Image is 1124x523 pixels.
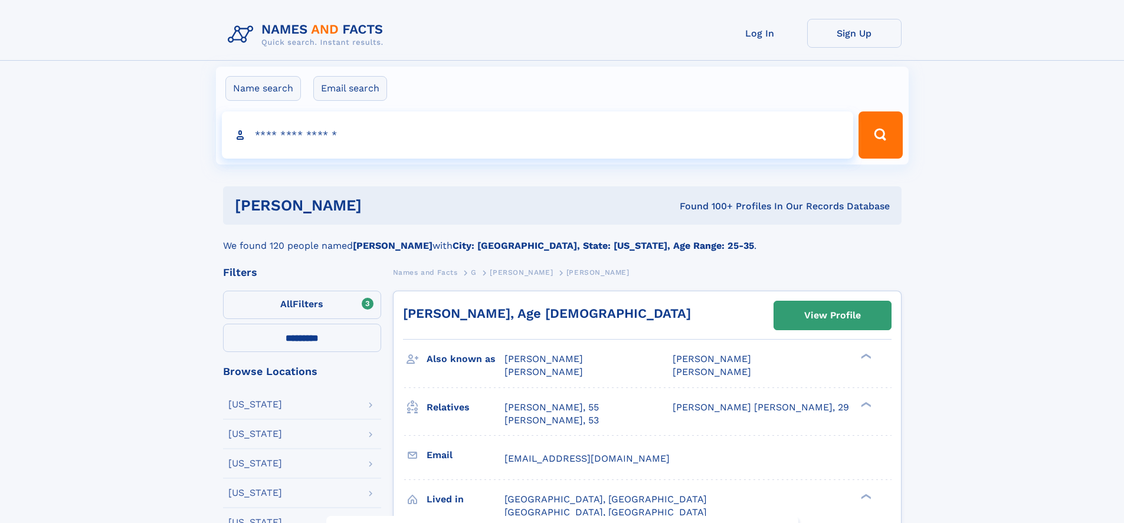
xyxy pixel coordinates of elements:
[427,445,504,465] h3: Email
[471,265,477,279] a: G
[673,366,751,377] span: [PERSON_NAME]
[222,111,854,159] input: search input
[520,200,890,213] div: Found 100+ Profiles In Our Records Database
[504,353,583,364] span: [PERSON_NAME]
[673,401,849,414] a: [PERSON_NAME] [PERSON_NAME], 29
[427,397,504,417] h3: Relatives
[858,400,872,408] div: ❯
[504,366,583,377] span: [PERSON_NAME]
[774,301,891,330] a: View Profile
[313,76,387,101] label: Email search
[858,111,902,159] button: Search Button
[223,267,381,278] div: Filters
[223,366,381,377] div: Browse Locations
[403,306,691,321] a: [PERSON_NAME], Age [DEMOGRAPHIC_DATA]
[228,429,282,439] div: [US_STATE]
[453,240,754,251] b: City: [GEOGRAPHIC_DATA], State: [US_STATE], Age Range: 25-35
[393,265,458,279] a: Names and Facts
[228,459,282,468] div: [US_STATE]
[504,414,599,427] a: [PERSON_NAME], 53
[228,400,282,409] div: [US_STATE]
[223,225,902,253] div: We found 120 people named with .
[504,453,670,464] span: [EMAIL_ADDRESS][DOMAIN_NAME]
[427,489,504,509] h3: Lived in
[490,265,553,279] a: [PERSON_NAME]
[228,488,282,498] div: [US_STATE]
[490,268,553,277] span: [PERSON_NAME]
[804,302,861,329] div: View Profile
[504,494,707,505] span: [GEOGRAPHIC_DATA], [GEOGRAPHIC_DATA]
[504,506,707,518] span: [GEOGRAPHIC_DATA], [GEOGRAPHIC_DATA]
[223,291,381,319] label: Filters
[280,298,293,310] span: All
[713,19,807,48] a: Log In
[427,349,504,369] h3: Also known as
[353,240,432,251] b: [PERSON_NAME]
[566,268,630,277] span: [PERSON_NAME]
[673,353,751,364] span: [PERSON_NAME]
[471,268,477,277] span: G
[504,401,599,414] a: [PERSON_NAME], 55
[858,353,872,360] div: ❯
[807,19,902,48] a: Sign Up
[225,76,301,101] label: Name search
[235,198,521,213] h1: [PERSON_NAME]
[223,19,393,51] img: Logo Names and Facts
[858,492,872,500] div: ❯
